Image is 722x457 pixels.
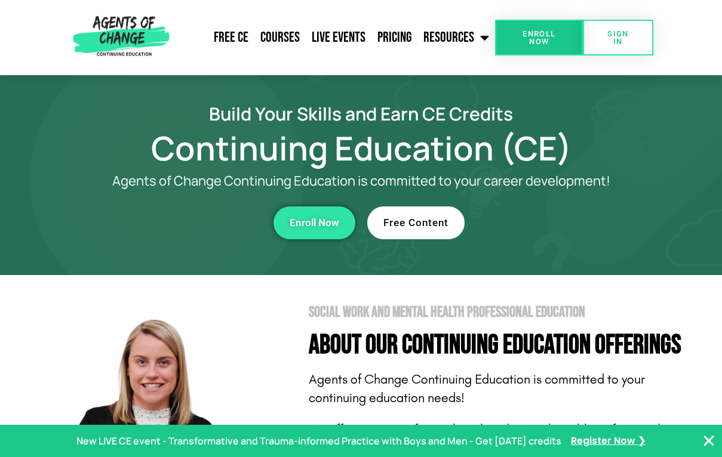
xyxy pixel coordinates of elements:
[583,20,653,55] a: SIGN IN
[174,23,495,53] nav: Menu
[371,23,417,53] a: Pricing
[602,30,634,45] span: SIGN IN
[306,23,371,53] a: Live Events
[254,23,306,53] a: Courses
[702,434,716,448] button: Close Banner
[30,105,692,122] h2: Build Your Skills and Earn CE Credits
[367,206,465,239] a: Free Content
[290,218,339,228] span: Enroll Now
[76,433,561,450] p: New LIVE CE event - Transformative and Trauma-informed Practice with Boys and Men - Get [DATE] cr...
[514,30,564,45] span: Enroll Now
[309,332,702,359] h4: About Our Continuing Education Offerings
[571,433,646,450] a: Register Now ❯
[30,134,692,162] h1: Continuing Education (CE)
[309,305,702,320] h2: Social Work and Mental Health Professional Education
[383,218,448,228] span: Free Content
[208,23,254,53] a: Free CE
[417,23,495,53] a: Resources
[309,372,645,406] span: Agents of Change Continuing Education is committed to your continuing education needs!
[274,206,355,239] a: Enroll Now
[78,174,644,189] p: Agents of Change Continuing Education is committed to your career development!
[495,20,583,55] a: Enroll Now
